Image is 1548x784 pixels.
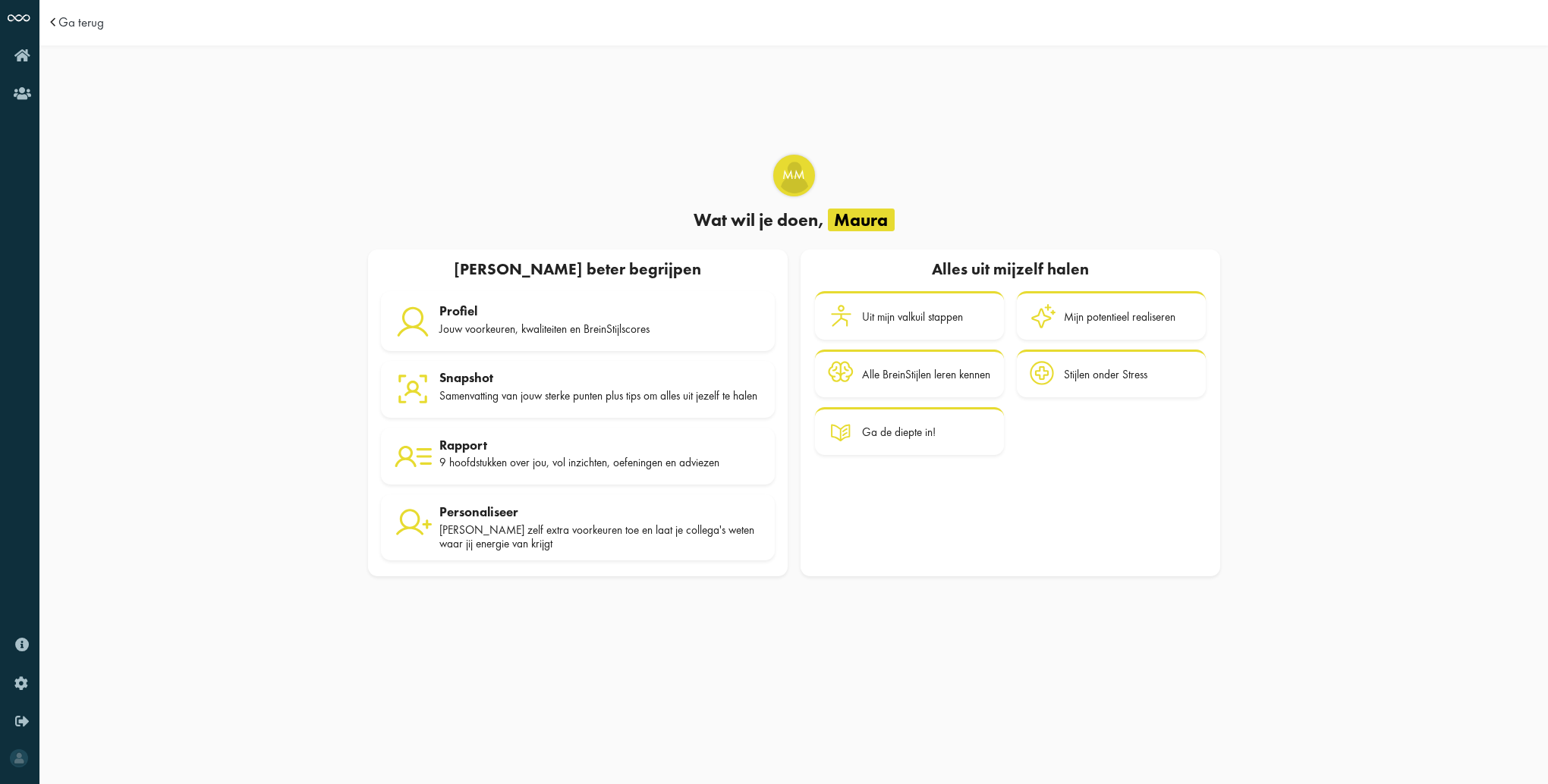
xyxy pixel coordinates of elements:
a: Ga terug [58,16,104,29]
div: [PERSON_NAME] beter begrijpen [374,256,781,285]
div: Rapport [439,437,762,453]
span: MM [775,166,813,184]
div: 9 hoofdstukken over jou, vol inzichten, oefeningen en adviezen [439,456,762,469]
div: Uit mijn valkuil stappen [862,310,963,324]
div: Profiel [439,303,762,318]
div: Maura Matekovic [773,155,815,196]
div: Mijn potentieel realiseren [1064,310,1175,324]
a: Uit mijn valkuil stappen [815,291,1004,340]
a: Mijn potentieel realiseren [1017,291,1206,340]
div: Personaliseer [439,504,762,519]
a: Alle BreinStijlen leren kennen [815,350,1004,398]
a: Profiel Jouw voorkeuren, kwaliteiten en BreinStijlscores [381,291,775,351]
div: [PERSON_NAME] zelf extra voorkeuren toe en laat je collega's weten waar jij energie van krijgt [439,523,762,551]
a: Ga de diepte in! [815,407,1004,456]
div: Samenvatting van jouw sterke punten plus tips om alles uit jezelf te halen [439,389,762,403]
a: Snapshot Samenvatting van jouw sterke punten plus tips om alles uit jezelf te halen [381,361,775,419]
div: Snapshot [439,370,762,385]
div: Stijlen onder Stress [1064,368,1147,381]
a: Stijlen onder Stress [1017,350,1206,398]
a: Rapport 9 hoofdstukken over jou, vol inzichten, oefeningen en adviezen [381,428,775,485]
div: Ga de diepte in! [862,425,936,439]
div: Alles uit mijzelf halen [813,256,1207,285]
span: Wat wil je doen, [694,209,824,231]
span: Maura [828,209,895,231]
a: Personaliseer [PERSON_NAME] zelf extra voorkeuren toe en laat je collega's weten waar jij energie... [381,494,775,560]
div: Jouw voorkeuren, kwaliteiten en BreinStijlscores [439,322,762,336]
div: Alle BreinStijlen leren kennen [862,368,990,381]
